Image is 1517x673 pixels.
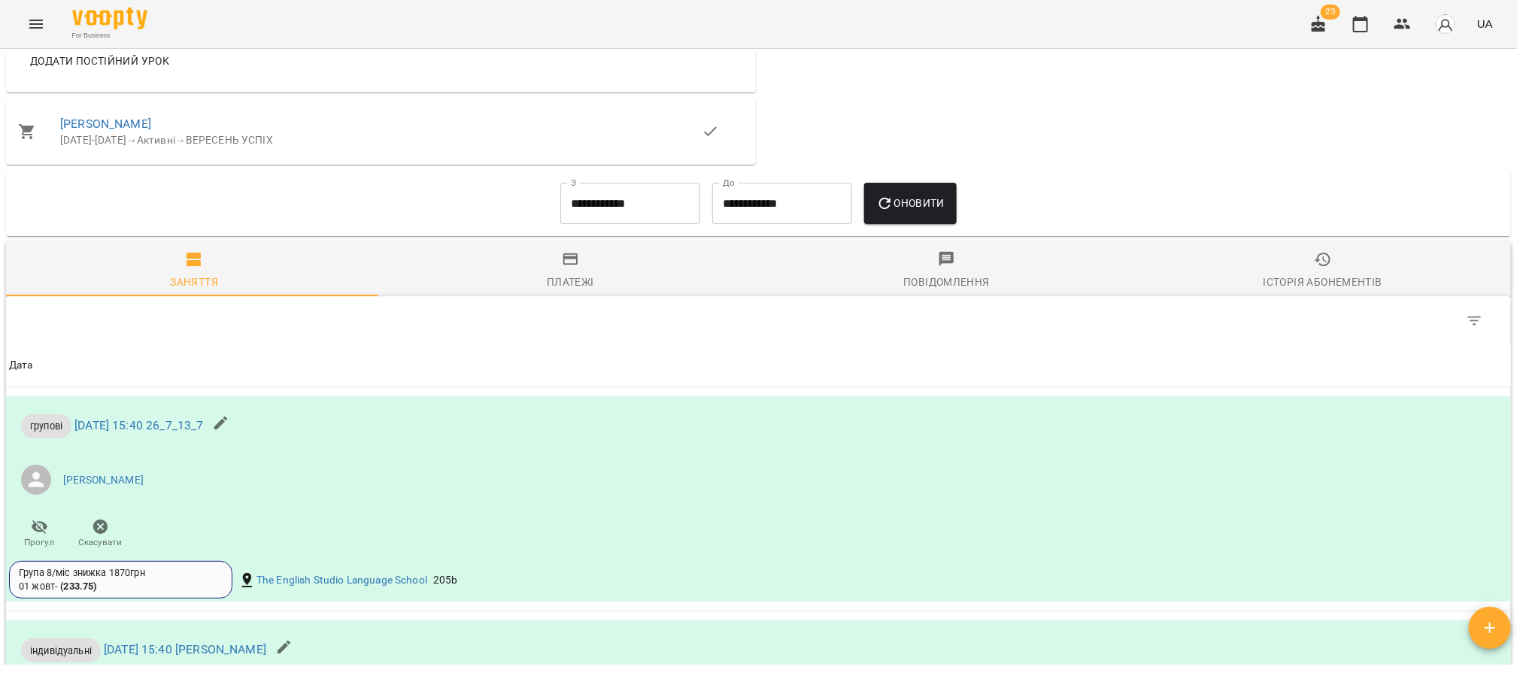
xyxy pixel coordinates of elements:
[70,513,131,555] button: Скасувати
[9,356,33,374] div: Sort
[126,134,137,146] span: →
[9,513,70,555] button: Прогул
[9,356,33,374] div: Дата
[547,273,594,291] div: Платежі
[18,6,54,42] button: Menu
[24,47,175,74] button: Додати постійний урок
[1471,10,1499,38] button: UA
[72,31,147,41] span: For Business
[903,273,990,291] div: Повідомлення
[864,183,957,225] button: Оновити
[19,566,223,580] div: Група 8/міс знижка 1870грн
[1457,303,1493,339] button: Фільтр
[60,117,151,131] a: [PERSON_NAME]
[60,581,96,592] b: ( 233.75 )
[104,642,266,656] a: [DATE] 15:40 [PERSON_NAME]
[1477,16,1493,32] span: UA
[876,194,945,212] span: Оновити
[60,133,702,148] div: [DATE]-[DATE] Активні ВЕРЕСЕНЬ УСПІХ
[21,419,71,433] span: групові
[72,8,147,29] img: Voopty Logo
[175,134,186,146] span: →
[25,536,55,549] span: Прогул
[6,296,1511,344] div: Table Toolbar
[21,644,101,658] span: індивідуальні
[63,473,144,488] a: [PERSON_NAME]
[430,570,461,591] div: 205b
[30,52,169,70] span: Додати постійний урок
[170,273,218,291] div: Заняття
[9,561,232,599] div: Група 8/міс знижка 1870грн01 жовт- (233.75)
[19,580,97,593] div: 01 жовт -
[256,573,427,588] a: The English Studio Language School
[9,356,1508,374] span: Дата
[74,418,203,432] a: [DATE] 15:40 26_7_13_7
[79,536,123,549] span: Скасувати
[1264,273,1382,291] div: Історія абонементів
[1321,5,1340,20] span: 23
[1435,14,1456,35] img: avatar_s.png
